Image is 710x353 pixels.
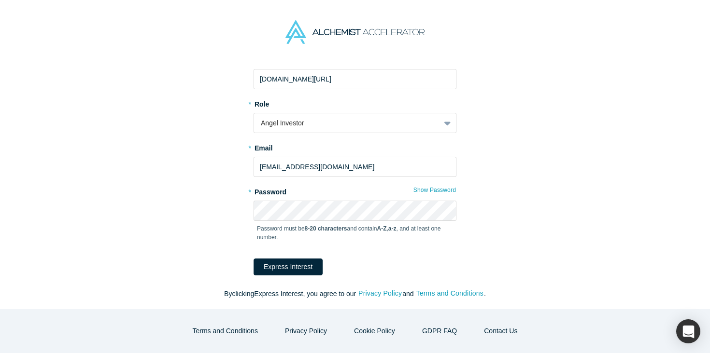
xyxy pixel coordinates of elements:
[358,288,402,299] button: Privacy Policy
[305,225,347,232] strong: 8-20 characters
[285,20,425,44] img: Alchemist Accelerator Logo
[152,289,558,299] p: By clicking Express Interest , you agree to our and .
[377,225,387,232] strong: A-Z
[257,224,453,242] p: Password must be and contain , , and at least one number.
[275,323,337,339] button: Privacy Policy
[183,323,268,339] button: Terms and Conditions
[254,96,456,109] label: Role
[254,184,456,197] label: Password
[388,225,397,232] strong: a-z
[413,184,456,196] button: Show Password
[412,323,467,339] a: GDPR FAQ
[474,323,527,339] button: Contact Us
[254,258,323,275] button: Express Interest
[261,118,433,128] div: Angel Investor
[344,323,405,339] button: Cookie Policy
[415,288,484,299] button: Terms and Conditions
[254,140,456,153] label: Email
